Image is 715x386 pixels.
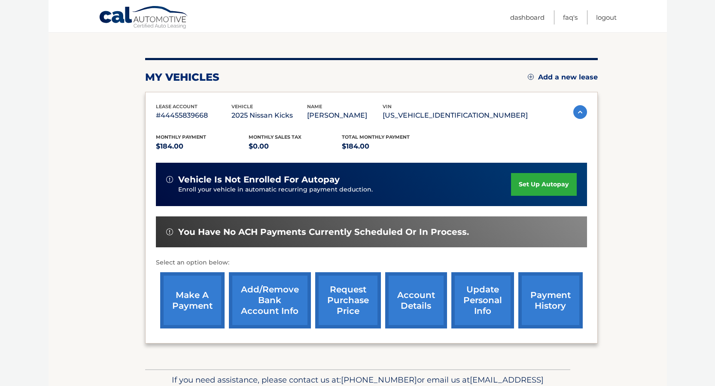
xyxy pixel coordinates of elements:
p: Enroll your vehicle in automatic recurring payment deduction. [178,185,511,195]
span: vehicle [231,103,253,109]
img: add.svg [528,74,534,80]
span: vin [383,103,392,109]
span: [PHONE_NUMBER] [341,375,417,385]
a: update personal info [451,272,514,328]
h2: my vehicles [145,71,219,84]
a: set up autopay [511,173,576,196]
a: Cal Automotive [99,6,189,30]
span: Monthly sales Tax [249,134,301,140]
a: request purchase price [315,272,381,328]
a: make a payment [160,272,225,328]
span: lease account [156,103,198,109]
a: Logout [596,10,617,24]
span: Total Monthly Payment [342,134,410,140]
span: vehicle is not enrolled for autopay [178,174,340,185]
img: accordion-active.svg [573,105,587,119]
a: Add/Remove bank account info [229,272,311,328]
p: $184.00 [342,140,435,152]
a: Dashboard [510,10,545,24]
p: Select an option below: [156,258,587,268]
span: Monthly Payment [156,134,206,140]
p: [US_VEHICLE_IDENTIFICATION_NUMBER] [383,109,528,122]
img: alert-white.svg [166,228,173,235]
span: name [307,103,322,109]
a: payment history [518,272,583,328]
p: #44455839668 [156,109,231,122]
a: Add a new lease [528,73,598,82]
span: You have no ACH payments currently scheduled or in process. [178,227,469,237]
p: $0.00 [249,140,342,152]
p: 2025 Nissan Kicks [231,109,307,122]
a: account details [385,272,447,328]
p: [PERSON_NAME] [307,109,383,122]
img: alert-white.svg [166,176,173,183]
p: $184.00 [156,140,249,152]
a: FAQ's [563,10,578,24]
